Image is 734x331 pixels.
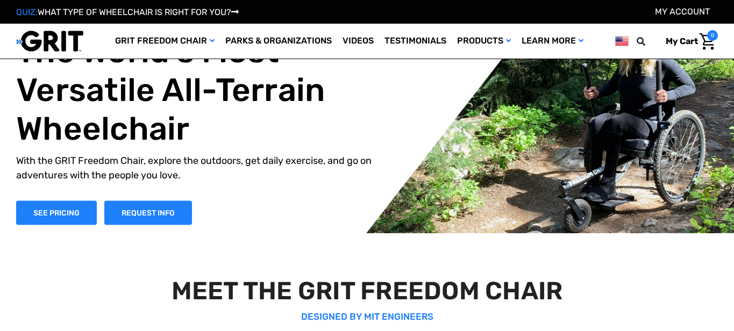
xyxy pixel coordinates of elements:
a: Testimonials [379,24,452,59]
input: Search [642,30,658,53]
a: Videos [337,24,379,59]
p: DESIGNED BY MIT ENGINEERS [18,310,716,324]
span: QUIZ: [16,7,38,17]
img: GRIT All-Terrain Wheelchair and Mobility Equipment [16,30,83,52]
a: QUIZ:WHAT TYPE OF WHEELCHAIR IS RIGHT FOR YOU? [16,7,239,17]
a: GRIT Freedom Chair [110,24,220,59]
a: Account [655,6,710,17]
img: us.png [615,34,629,48]
img: Cart [700,33,715,50]
p: With the GRIT Freedom Chair, explore the outdoors, get daily exercise, and go on adventures with ... [16,153,375,182]
a: Products [452,24,516,59]
a: Learn More [516,24,589,59]
a: Parks & Organizations [220,24,337,59]
h1: The World's Most Versatile All-Terrain Wheelchair [16,32,375,148]
a: Shop Now [16,200,97,225]
h2: MEET THE GRIT FREEDOM CHAIR [18,276,716,306]
span: My Cart [666,36,698,46]
a: Cart with 0 items [658,30,718,53]
span: 0 [707,30,718,41]
a: Slide number 1, Request Information [104,200,192,225]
